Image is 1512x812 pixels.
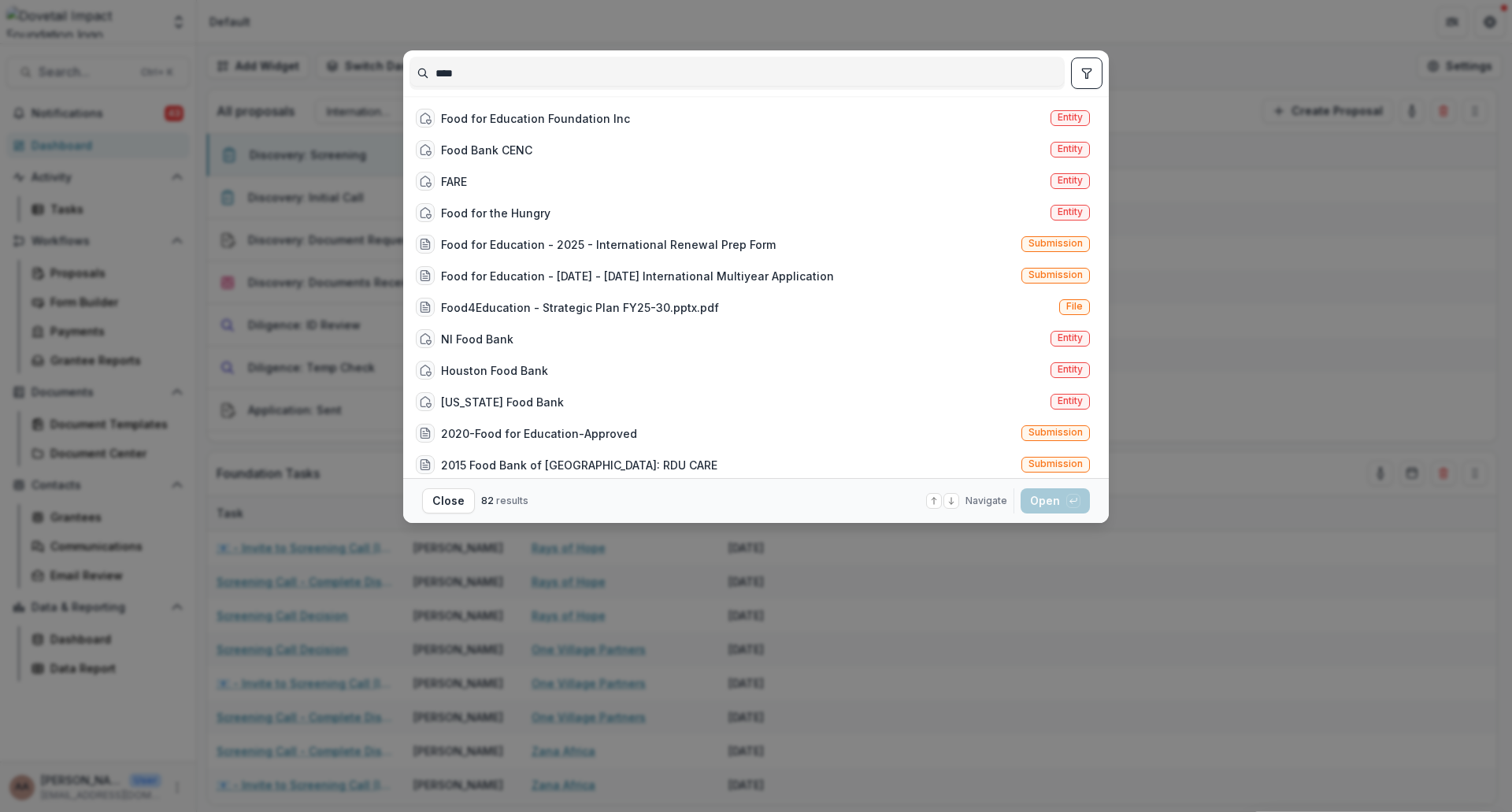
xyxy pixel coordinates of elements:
[1021,488,1090,514] button: Open
[441,236,776,253] div: Food for Education - 2025 - International Renewal Prep Form
[1058,175,1083,186] span: Entity
[441,173,467,190] div: FARE
[1071,57,1102,89] button: toggle filters
[422,488,475,514] button: Close
[441,110,630,127] div: Food for Education Foundation Inc
[965,494,1007,508] span: Navigate
[441,394,564,410] div: [US_STATE] Food Bank
[441,142,532,158] div: Food Bank CENC
[481,495,494,506] span: 82
[441,205,550,221] div: Food for the Hungry
[1058,395,1083,406] span: Entity
[1058,332,1083,343] span: Entity
[1028,269,1083,280] span: Submission
[441,362,548,379] div: Houston Food Bank
[496,495,528,506] span: results
[441,331,513,347] div: NI Food Bank
[1058,364,1083,375] span: Entity
[1058,206,1083,217] span: Entity
[1028,427,1083,438] span: Submission
[441,425,637,442] div: 2020-Food for Education-Approved
[441,299,719,316] div: Food4Education - Strategic Plan FY25-30.pptx.pdf
[1028,238,1083,249] span: Submission
[441,268,834,284] div: Food for Education - [DATE] - [DATE] International Multiyear Application
[1058,143,1083,154] span: Entity
[1066,301,1083,312] span: File
[1028,458,1083,469] span: Submission
[441,457,717,473] div: 2015 Food Bank of [GEOGRAPHIC_DATA]: RDU CARE
[1058,112,1083,123] span: Entity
